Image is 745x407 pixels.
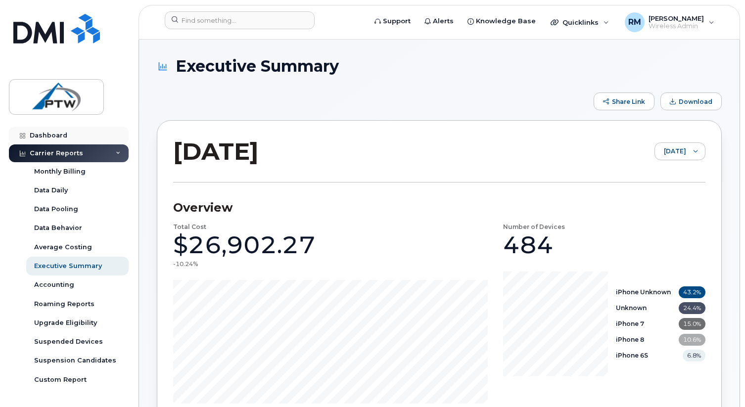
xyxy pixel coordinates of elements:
b: iPhone Unknown [616,288,671,296]
span: July 2025 [655,143,686,161]
b: Unknown [616,304,647,312]
span: 6.8% [683,350,705,362]
div: -10.24% [173,260,198,268]
span: 10.6% [679,334,705,346]
span: 43.2% [679,286,705,298]
div: 484 [503,230,554,260]
span: Download [679,98,712,105]
h2: [DATE] [173,136,259,166]
b: iPhone 7 [616,320,644,327]
h4: Total Cost [173,224,206,230]
div: $26,902.27 [173,230,316,260]
span: 15.0% [679,318,705,330]
button: Share Link [594,92,654,110]
h3: Overview [173,200,705,215]
b: iPhone 8 [616,336,644,343]
b: iPhone 6S [616,352,648,359]
button: Download [660,92,722,110]
h4: Number of Devices [503,224,565,230]
span: Share Link [612,98,645,105]
span: 24.4% [679,302,705,314]
span: Executive Summary [176,57,339,75]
